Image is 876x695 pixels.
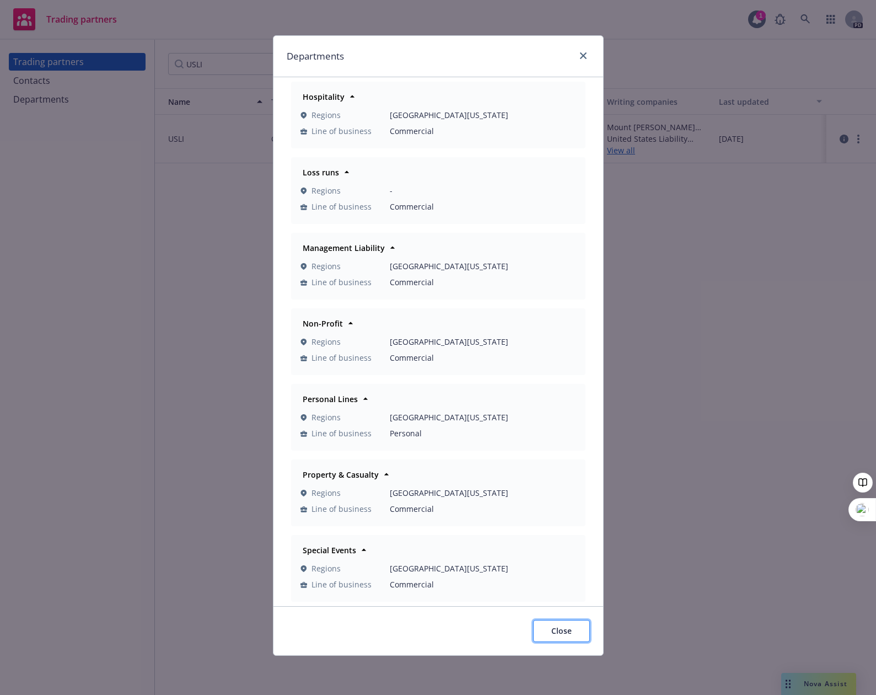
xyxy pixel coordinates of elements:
[311,563,341,574] span: Regions
[390,503,576,515] span: Commercial
[303,167,339,178] strong: Loss runs
[311,579,372,590] span: Line of business
[311,487,341,499] span: Regions
[311,503,372,515] span: Line of business
[390,336,576,347] span: [GEOGRAPHIC_DATA][US_STATE]
[390,563,576,574] span: [GEOGRAPHIC_DATA][US_STATE]
[390,276,576,288] span: Commercial
[390,411,576,423] span: [GEOGRAPHIC_DATA][US_STATE]
[577,49,590,62] a: close
[311,260,341,272] span: Regions
[303,545,356,555] strong: Special Events
[303,92,345,102] strong: Hospitality
[390,427,576,439] span: Personal
[287,49,344,63] h1: Departments
[311,125,372,137] span: Line of business
[390,201,576,212] span: Commercial
[303,469,379,480] strong: Property & Casualty
[390,487,576,499] span: [GEOGRAPHIC_DATA][US_STATE]
[390,579,576,590] span: Commercial
[390,109,576,121] span: [GEOGRAPHIC_DATA][US_STATE]
[311,411,341,423] span: Regions
[311,201,372,212] span: Line of business
[311,427,372,439] span: Line of business
[551,625,572,636] span: Close
[390,125,576,137] span: Commercial
[303,318,343,329] strong: Non-Profit
[303,243,385,253] strong: Management Liability
[390,352,576,363] span: Commercial
[303,394,358,404] strong: Personal Lines
[311,336,341,347] span: Regions
[311,109,341,121] span: Regions
[311,185,341,196] span: Regions
[390,185,576,196] span: -
[533,620,590,642] button: Close
[311,352,372,363] span: Line of business
[390,260,576,272] span: [GEOGRAPHIC_DATA][US_STATE]
[311,276,372,288] span: Line of business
